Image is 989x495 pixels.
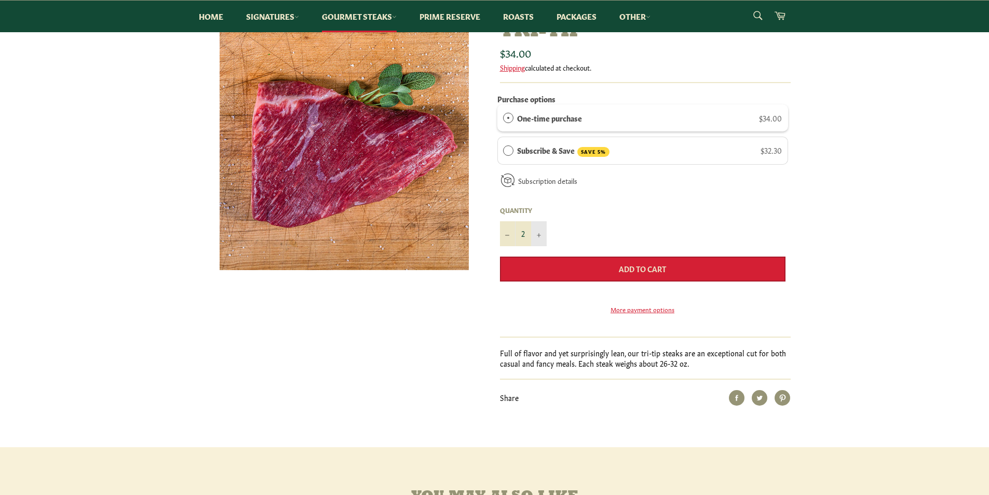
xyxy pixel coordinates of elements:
div: calculated at checkout. [500,63,791,72]
span: Add to Cart [619,263,666,274]
p: Full of flavor and yet surprisingly lean, our tri-tip steaks are an exceptional cut for both casu... [500,348,791,368]
span: $32.30 [761,145,782,155]
a: Subscription details [518,176,577,185]
a: Home [188,1,234,32]
label: One-time purchase [517,112,582,124]
a: Other [609,1,661,32]
span: $34.00 [500,45,531,60]
label: Subscribe & Save [517,144,609,157]
button: Add to Cart [500,257,785,282]
a: More payment options [500,305,785,314]
button: Increase item quantity by one [531,221,547,246]
a: Roasts [493,1,544,32]
a: Packages [546,1,607,32]
a: Signatures [236,1,309,32]
label: Purchase options [497,93,556,104]
div: One-time purchase [503,112,513,124]
div: Subscribe & Save [503,144,513,156]
img: Tri-Tip [220,21,469,270]
label: Quantity [500,206,547,215]
a: Shipping [500,62,525,72]
a: Prime Reserve [409,1,491,32]
span: $34.00 [759,113,782,123]
a: Gourmet Steaks [311,1,407,32]
span: Share [500,392,519,403]
button: Reduce item quantity by one [500,221,516,246]
span: SAVE 5% [577,147,609,157]
h1: Tri-Tip [500,21,791,43]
